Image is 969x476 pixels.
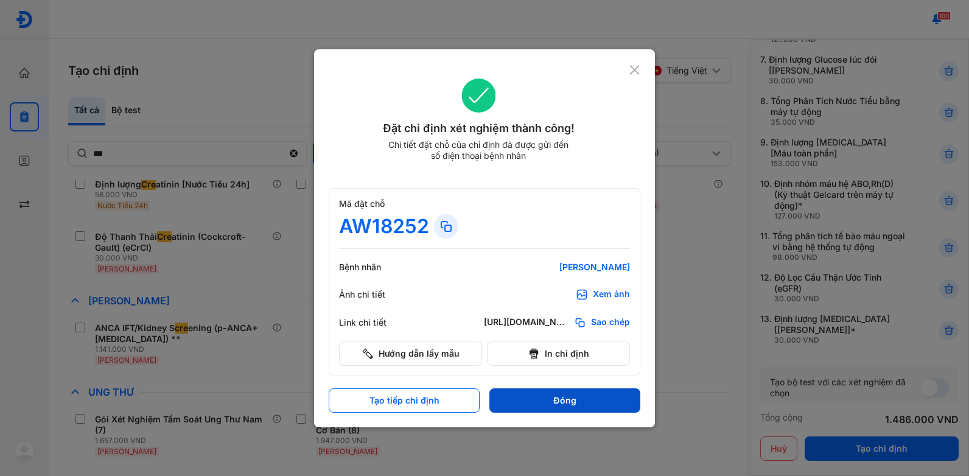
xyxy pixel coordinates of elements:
div: Ảnh chi tiết [339,289,412,300]
span: Sao chép [591,317,630,329]
button: Hướng dẫn lấy mẫu [339,341,482,366]
div: [PERSON_NAME] [484,262,630,273]
div: Chi tiết đặt chỗ của chỉ định đã được gửi đến số điện thoại bệnh nhân [383,139,574,161]
div: Xem ảnh [593,289,630,301]
div: AW18252 [339,214,429,239]
div: Link chi tiết [339,317,412,328]
button: Đóng [489,388,640,413]
div: [URL][DOMAIN_NAME] [484,317,569,329]
button: Tạo tiếp chỉ định [329,388,480,413]
button: In chỉ định [487,341,630,366]
div: Đặt chỉ định xét nghiệm thành công! [329,120,629,137]
div: Mã đặt chỗ [339,198,630,209]
div: Bệnh nhân [339,262,412,273]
